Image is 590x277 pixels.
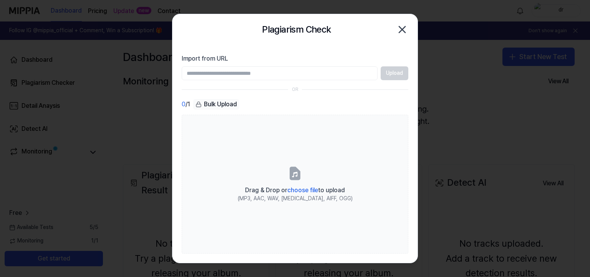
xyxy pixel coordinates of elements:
[245,186,345,194] span: Drag & Drop or to upload
[238,195,353,203] div: (MP3, AAC, WAV, [MEDICAL_DATA], AIFF, OGG)
[182,54,408,63] label: Import from URL
[193,99,239,110] button: Bulk Upload
[292,86,298,93] div: OR
[287,186,318,194] span: choose file
[262,22,331,37] h2: Plagiarism Check
[182,100,186,109] span: 0
[182,99,190,110] div: / 1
